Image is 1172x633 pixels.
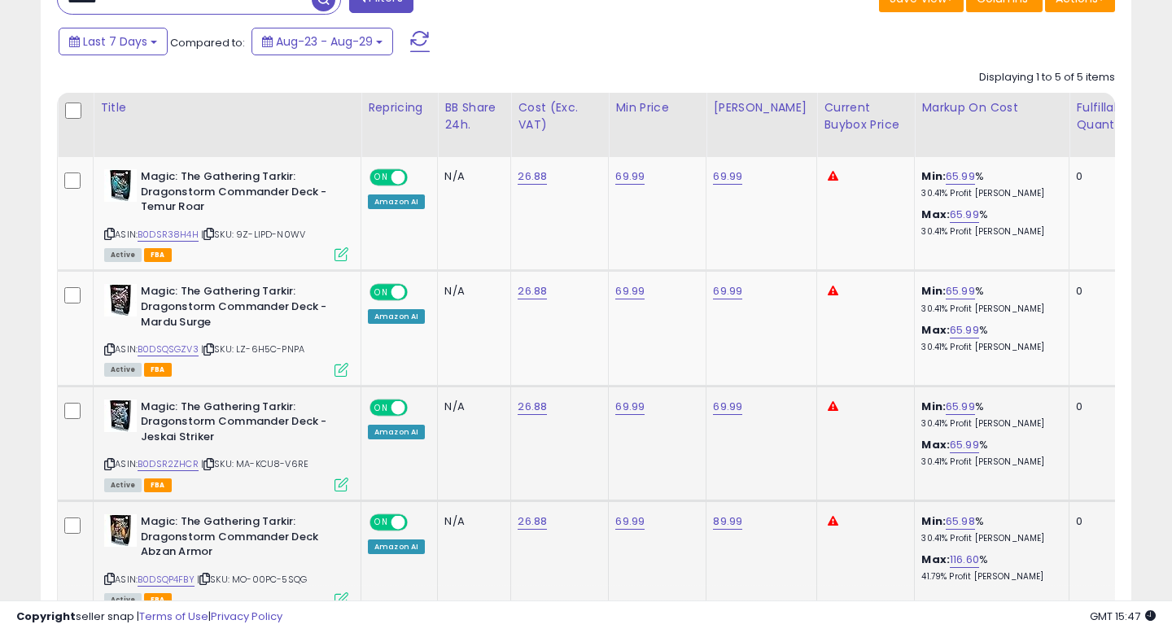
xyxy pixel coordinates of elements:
a: 89.99 [713,513,742,530]
b: Min: [921,399,946,414]
span: All listings currently available for purchase on Amazon [104,363,142,377]
span: Compared to: [170,35,245,50]
span: | SKU: MO-00PC-5SQG [197,573,307,586]
div: Amazon AI [368,425,425,439]
span: OFF [405,171,431,185]
a: 69.99 [713,283,742,299]
div: N/A [444,169,498,184]
div: Title [100,99,354,116]
div: % [921,323,1056,353]
div: % [921,514,1056,544]
a: 26.88 [518,168,547,185]
div: % [921,169,1056,199]
span: OFF [405,400,431,414]
div: Amazon AI [368,194,425,209]
b: Magic: The Gathering Tarkir: Dragonstorm Commander Deck Abzan Armor [141,514,339,564]
a: Terms of Use [139,609,208,624]
p: 30.41% Profit [PERSON_NAME] [921,533,1056,544]
span: OFF [405,516,431,530]
div: Cost (Exc. VAT) [518,99,601,133]
div: ASIN: [104,284,348,374]
span: All listings currently available for purchase on Amazon [104,478,142,492]
p: 30.41% Profit [PERSON_NAME] [921,418,1056,430]
p: 30.41% Profit [PERSON_NAME] [921,456,1056,468]
span: ON [371,171,391,185]
a: 69.99 [713,168,742,185]
div: seller snap | | [16,609,282,625]
div: ASIN: [104,169,348,260]
a: B0DSQP4FBY [138,573,195,587]
a: B0DSR2ZHCR [138,457,199,471]
div: Amazon AI [368,309,425,324]
div: Current Buybox Price [824,99,907,133]
a: 26.88 [518,283,547,299]
img: 41TX85t2xGL._SL40_.jpg [104,399,137,432]
span: | SKU: MA-KCU8-V6RE [201,457,308,470]
span: FBA [144,248,172,262]
a: 69.99 [615,513,645,530]
span: | SKU: LZ-6H5C-PNPA [201,343,304,356]
a: 65.98 [946,513,975,530]
p: 30.41% Profit [PERSON_NAME] [921,342,1056,353]
a: 65.99 [946,168,975,185]
a: 65.99 [946,283,975,299]
div: Amazon AI [368,539,425,554]
div: % [921,399,1056,430]
button: Aug-23 - Aug-29 [251,28,393,55]
span: ON [371,286,391,299]
a: 69.99 [615,283,645,299]
span: ON [371,516,391,530]
a: 26.88 [518,513,547,530]
div: N/A [444,514,498,529]
div: N/A [444,284,498,299]
p: 41.79% Profit [PERSON_NAME] [921,571,1056,583]
div: Fulfillable Quantity [1076,99,1132,133]
div: BB Share 24h. [444,99,504,133]
span: OFF [405,286,431,299]
a: B0DSQSGZV3 [138,343,199,356]
span: 2025-09-6 15:47 GMT [1090,609,1156,624]
th: The percentage added to the cost of goods (COGS) that forms the calculator for Min & Max prices. [915,93,1069,157]
div: Markup on Cost [921,99,1062,116]
b: Min: [921,283,946,299]
b: Magic: The Gathering Tarkir: Dragonstorm Commander Deck - Jeskai Striker [141,399,339,449]
img: 41Lc2vYyXpL._SL40_.jpg [104,284,137,316]
img: 41VeeUZAEoL._SL40_.jpg [104,514,137,547]
div: % [921,438,1056,468]
b: Min: [921,168,946,184]
img: 41-u0dA1YXL._SL40_.jpg [104,169,137,202]
b: Magic: The Gathering Tarkir: Dragonstorm Commander Deck - Mardu Surge [141,284,339,334]
div: % [921,552,1056,583]
div: 0 [1076,284,1126,299]
a: 65.99 [950,322,979,338]
span: | SKU: 9Z-LIPD-N0WV [201,228,305,241]
b: Max: [921,322,950,338]
div: Min Price [615,99,699,116]
a: 69.99 [615,399,645,415]
div: N/A [444,399,498,414]
span: ON [371,400,391,414]
a: 116.60 [950,552,979,568]
span: FBA [144,478,172,492]
div: 0 [1076,514,1126,529]
button: Last 7 Days [59,28,168,55]
p: 30.41% Profit [PERSON_NAME] [921,188,1056,199]
div: [PERSON_NAME] [713,99,810,116]
p: 30.41% Profit [PERSON_NAME] [921,303,1056,315]
span: FBA [144,363,172,377]
div: % [921,207,1056,238]
a: 26.88 [518,399,547,415]
a: 69.99 [713,399,742,415]
span: All listings currently available for purchase on Amazon [104,248,142,262]
strong: Copyright [16,609,76,624]
a: B0DSR38H4H [138,228,199,242]
a: 65.99 [950,207,979,223]
b: Max: [921,552,950,567]
a: 65.99 [950,437,979,453]
a: Privacy Policy [211,609,282,624]
a: 69.99 [615,168,645,185]
div: 0 [1076,169,1126,184]
div: 0 [1076,399,1126,414]
p: 30.41% Profit [PERSON_NAME] [921,226,1056,238]
span: Aug-23 - Aug-29 [276,33,373,50]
